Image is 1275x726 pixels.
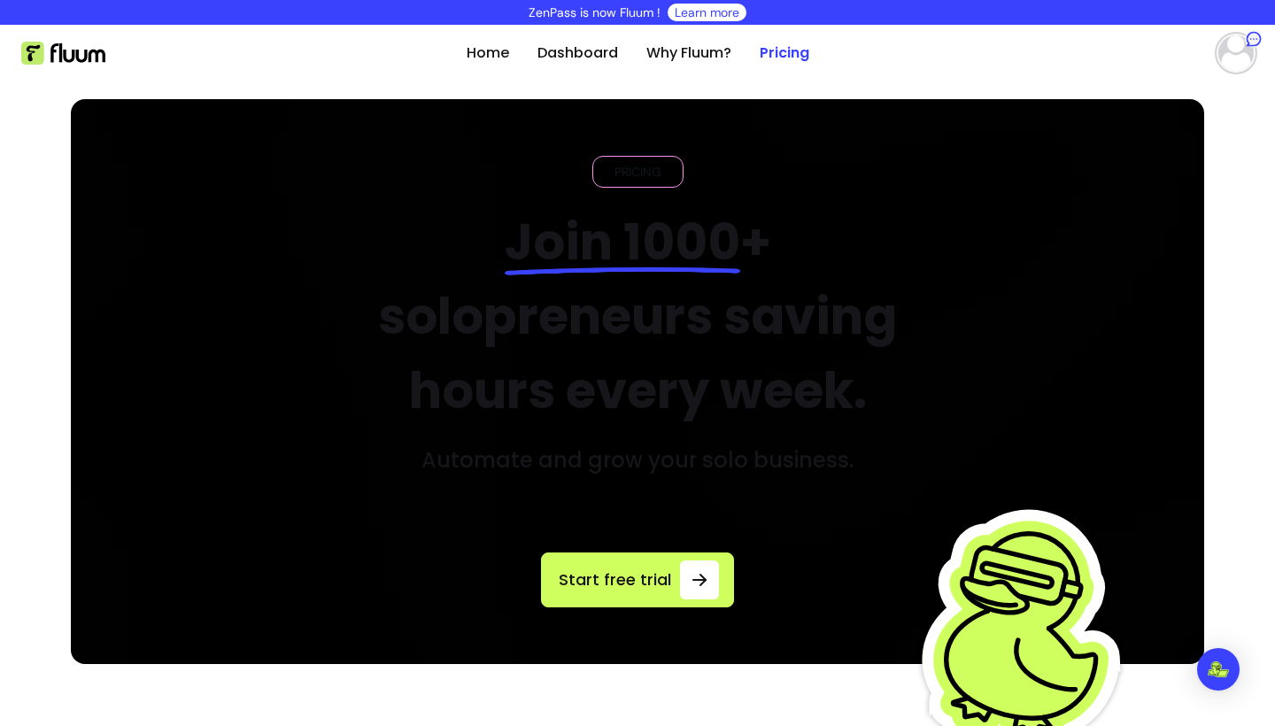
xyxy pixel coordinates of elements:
[529,4,661,21] p: ZenPass is now Fluum !
[421,446,854,475] h3: Automate and grow your solo business.
[1211,35,1254,71] button: avatar
[1218,35,1254,71] img: avatar
[541,552,734,607] a: Start free trial
[21,42,105,65] img: Fluum Logo
[556,568,673,592] span: Start free trial
[467,42,509,64] a: Home
[760,42,809,64] a: Pricing
[505,207,740,277] span: Join 1000
[675,4,739,21] a: Learn more
[646,42,731,64] a: Why Fluum?
[607,163,668,181] span: PRICING
[537,42,618,64] a: Dashboard
[1197,648,1240,691] div: Open Intercom Messenger
[338,205,938,429] h2: + solopreneurs saving hours every week.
